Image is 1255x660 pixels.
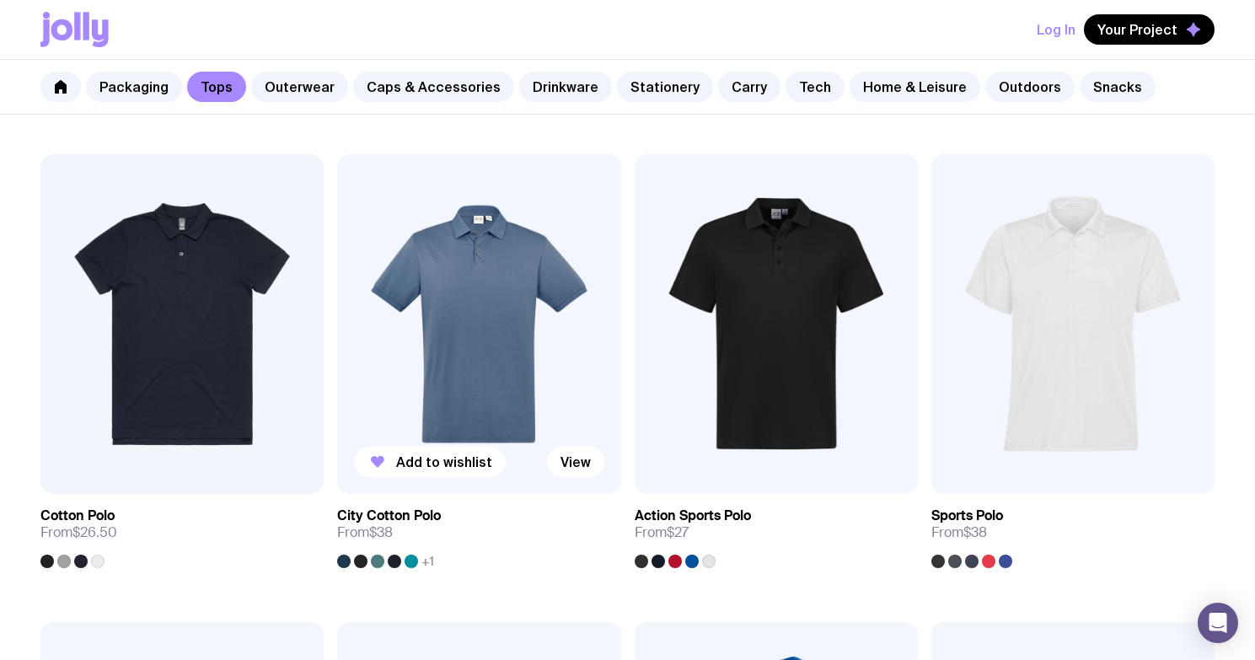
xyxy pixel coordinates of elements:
[396,453,492,470] span: Add to wishlist
[1037,14,1075,45] button: Log In
[337,494,620,568] a: City Cotton PoloFrom$38+1
[72,523,117,541] span: $26.50
[963,523,987,541] span: $38
[369,523,393,541] span: $38
[337,507,441,524] h3: City Cotton Polo
[850,72,980,102] a: Home & Leisure
[547,447,604,477] a: View
[1097,21,1177,38] span: Your Project
[985,72,1075,102] a: Outdoors
[353,72,514,102] a: Caps & Accessories
[40,494,324,568] a: Cotton PoloFrom$26.50
[40,507,115,524] h3: Cotton Polo
[1198,603,1238,643] div: Open Intercom Messenger
[635,507,751,524] h3: Action Sports Polo
[931,494,1215,568] a: Sports PoloFrom$38
[1084,14,1215,45] button: Your Project
[718,72,780,102] a: Carry
[421,555,434,568] span: +1
[667,523,689,541] span: $27
[519,72,612,102] a: Drinkware
[1080,72,1156,102] a: Snacks
[931,524,987,541] span: From
[86,72,182,102] a: Packaging
[786,72,845,102] a: Tech
[354,447,506,477] button: Add to wishlist
[251,72,348,102] a: Outerwear
[40,524,117,541] span: From
[635,524,689,541] span: From
[635,494,918,568] a: Action Sports PoloFrom$27
[337,524,393,541] span: From
[617,72,713,102] a: Stationery
[931,507,1003,524] h3: Sports Polo
[187,72,246,102] a: Tops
